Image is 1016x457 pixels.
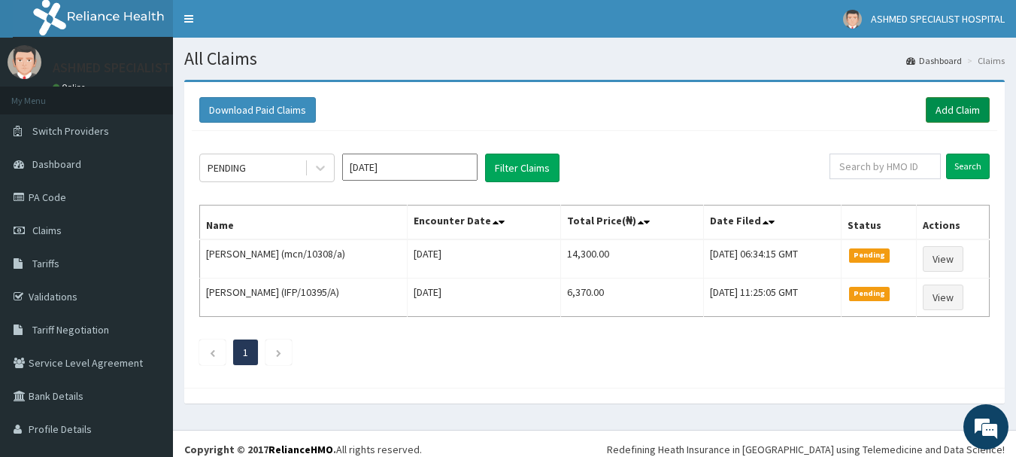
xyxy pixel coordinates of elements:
[32,224,62,237] span: Claims
[209,346,216,359] a: Previous page
[849,248,890,262] span: Pending
[53,61,232,75] p: ASHMED SPECIALIST HOSPITAL
[906,54,962,67] a: Dashboard
[703,239,841,279] td: [DATE] 06:34:15 GMT
[923,246,963,272] a: View
[342,154,478,181] input: Select Month and Year
[78,84,253,104] div: Chat with us now
[243,346,248,359] a: Page 1 is your current page
[200,279,408,317] td: [PERSON_NAME] (IFP/10395/A)
[32,124,109,138] span: Switch Providers
[184,443,336,456] strong: Copyright © 2017 .
[843,10,862,29] img: User Image
[208,160,246,175] div: PENDING
[53,82,89,93] a: Online
[917,206,990,240] th: Actions
[561,206,704,240] th: Total Price(₦)
[8,45,41,79] img: User Image
[407,239,561,279] td: [DATE]
[407,206,561,240] th: Encounter Date
[485,154,560,182] button: Filter Claims
[32,157,81,171] span: Dashboard
[247,8,283,44] div: Minimize live chat window
[871,12,1005,26] span: ASHMED SPECIALIST HOSPITAL
[926,97,990,123] a: Add Claim
[32,323,109,337] span: Tariff Negotiation
[841,206,916,240] th: Status
[28,75,61,113] img: d_794563401_company_1708531726252_794563401
[703,279,841,317] td: [DATE] 11:25:05 GMT
[703,206,841,240] th: Date Filed
[607,442,1005,457] div: Redefining Heath Insurance in [GEOGRAPHIC_DATA] using Telemedicine and Data Science!
[200,239,408,279] td: [PERSON_NAME] (mcn/10308/a)
[87,134,208,286] span: We're online!
[946,154,990,179] input: Search
[829,154,941,179] input: Search by HMO ID
[8,300,287,353] textarea: Type your message and hit 'Enter'
[200,206,408,240] th: Name
[849,287,890,300] span: Pending
[32,257,59,270] span: Tariffs
[561,279,704,317] td: 6,370.00
[268,443,333,456] a: RelianceHMO
[561,239,704,279] td: 14,300.00
[199,97,316,123] button: Download Paid Claims
[184,49,1005,69] h1: All Claims
[407,279,561,317] td: [DATE]
[275,346,282,359] a: Next page
[963,54,1005,67] li: Claims
[923,285,963,310] a: View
